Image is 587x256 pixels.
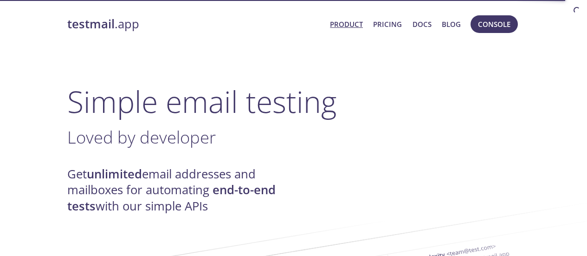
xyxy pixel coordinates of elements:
a: Product [330,18,363,30]
span: Console [478,18,510,30]
strong: testmail [67,16,115,32]
button: Console [471,15,518,33]
a: Blog [442,18,461,30]
h1: Simple email testing [67,84,520,119]
span: Loved by developer [67,125,216,149]
a: testmail.app [67,16,323,32]
h4: Get email addresses and mailboxes for automating with our simple APIs [67,166,294,214]
a: Pricing [373,18,402,30]
strong: end-to-end tests [67,182,276,214]
strong: unlimited [87,166,142,182]
a: Docs [413,18,432,30]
